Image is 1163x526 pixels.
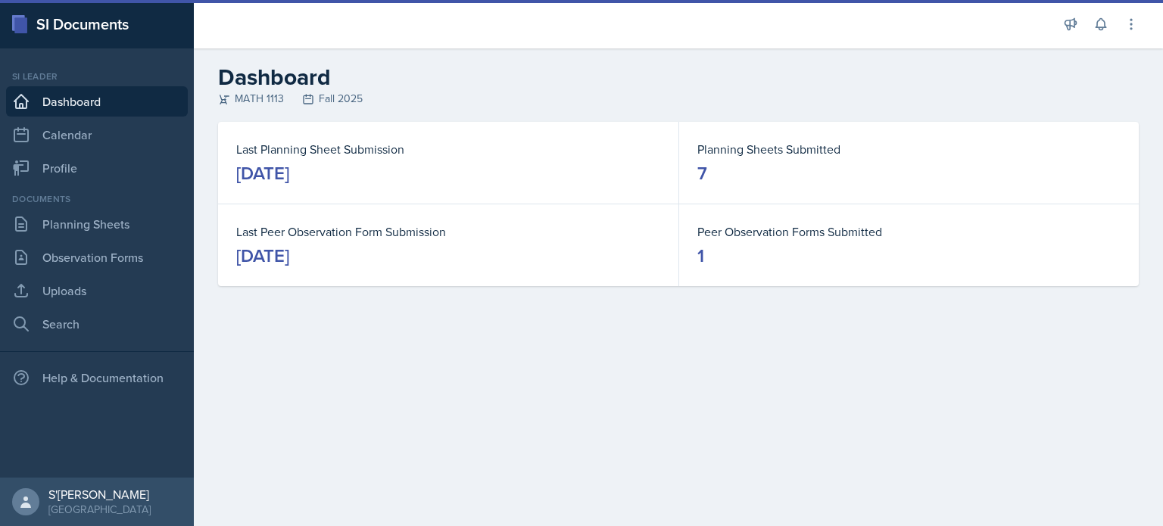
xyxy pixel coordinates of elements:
a: Uploads [6,275,188,306]
div: 7 [697,161,707,185]
dt: Peer Observation Forms Submitted [697,223,1121,241]
a: Profile [6,153,188,183]
div: S'[PERSON_NAME] [48,487,151,502]
a: Observation Forms [6,242,188,272]
a: Dashboard [6,86,188,117]
div: Si leader [6,70,188,83]
div: [DATE] [236,244,289,268]
div: Help & Documentation [6,363,188,393]
dt: Planning Sheets Submitted [697,140,1121,158]
dt: Last Planning Sheet Submission [236,140,660,158]
h2: Dashboard [218,64,1139,91]
a: Search [6,309,188,339]
a: Calendar [6,120,188,150]
div: Documents [6,192,188,206]
dt: Last Peer Observation Form Submission [236,223,660,241]
div: [GEOGRAPHIC_DATA] [48,502,151,517]
a: Planning Sheets [6,209,188,239]
div: MATH 1113 Fall 2025 [218,91,1139,107]
div: [DATE] [236,161,289,185]
div: 1 [697,244,704,268]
